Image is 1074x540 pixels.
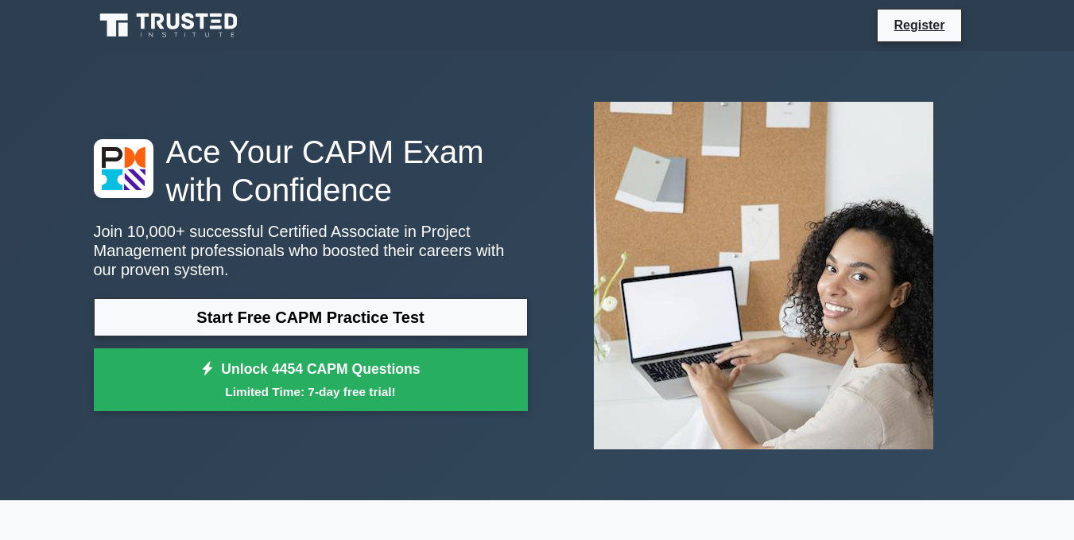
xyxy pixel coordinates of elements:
[94,222,528,279] p: Join 10,000+ successful Certified Associate in Project Management professionals who boosted their...
[94,298,528,336] a: Start Free CAPM Practice Test
[94,348,528,412] a: Unlock 4454 CAPM QuestionsLimited Time: 7-day free trial!
[884,15,954,35] a: Register
[94,133,528,209] h1: Ace Your CAPM Exam with Confidence
[114,383,508,401] small: Limited Time: 7-day free trial!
